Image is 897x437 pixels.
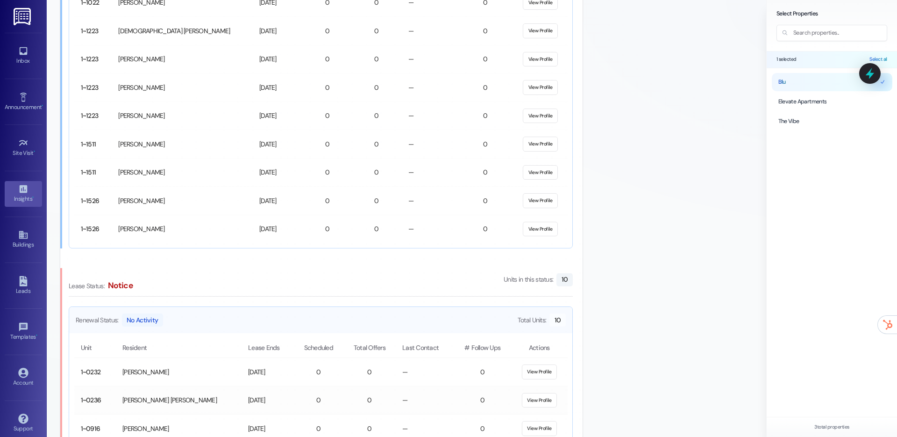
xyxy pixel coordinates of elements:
td: 0 [351,45,402,73]
td: 0 [303,102,351,130]
button: View Profile [523,80,558,95]
button: Blu [772,73,892,91]
td: 0 [351,187,402,215]
td: [PERSON_NAME] [112,158,253,187]
td: — [396,358,454,386]
button: The Vibe [772,112,892,131]
td: 0 [294,386,343,415]
td: 0 [458,73,513,102]
td: 0 [458,215,513,243]
th: Actions [511,338,567,358]
td: [PERSON_NAME] [112,102,253,130]
button: Select all [869,56,887,63]
td: — [402,130,458,159]
td: — [402,102,458,130]
td: — [402,215,458,243]
td: 1~1526 [74,215,112,243]
td: 0 [303,17,351,45]
input: Search properties... [776,25,887,41]
td: — [402,17,458,45]
th: # Follow Ups [454,338,511,358]
td: 0 [294,358,343,386]
td: 0 [303,215,351,243]
a: Site Visit • [5,135,42,160]
td: 0 [343,386,396,415]
th: Resident [116,338,242,358]
td: — [396,386,454,415]
td: 1~1526 [74,187,112,215]
h3: Select Properties [776,10,887,18]
td: 1~0236 [74,386,116,415]
td: [PERSON_NAME] [112,215,253,243]
button: View Profile [523,222,558,237]
td: 0 [351,158,402,187]
span: Blu [778,78,786,87]
td: [DATE] [253,45,303,73]
td: [PERSON_NAME] [116,358,242,386]
span: Renewal Status: [76,315,119,325]
td: [DATE] [253,215,303,243]
button: View Profile [522,393,557,408]
td: 0 [458,187,513,215]
td: — [402,187,458,215]
th: Total Offers [343,338,396,358]
h4: Notice [108,280,133,291]
td: [DATE] [253,158,303,187]
a: Templates • [5,319,42,344]
td: 0 [351,102,402,130]
td: 1~0232 [74,358,116,386]
a: Account [5,365,42,390]
td: [DATE] [253,17,303,45]
span: Total Units: [518,315,547,325]
td: 1~1223 [74,17,112,45]
button: Elevate Apartments [772,93,892,111]
span: The Vibe [778,117,799,126]
td: 0 [351,17,402,45]
div: 10 [549,313,566,327]
td: 0 [458,130,513,159]
button: View Profile [523,193,558,208]
th: Unit [74,338,116,358]
td: 0 [454,358,511,386]
td: 0 [458,158,513,187]
td: [DATE] [242,386,294,415]
td: — [402,73,458,102]
td: [DATE] [242,358,294,386]
td: 0 [458,45,513,73]
span: • [42,102,43,109]
span: Units in this status: [504,275,553,284]
button: View Profile [523,137,558,152]
td: 1~1223 [74,102,112,130]
td: [PERSON_NAME] [PERSON_NAME] [116,386,242,415]
td: 0 [351,215,402,243]
img: ResiDesk Logo [14,8,33,25]
td: 0 [303,73,351,102]
td: — [402,158,458,187]
td: 0 [458,17,513,45]
td: 0 [303,45,351,73]
a: Inbox [5,43,42,68]
p: 3 total properties [773,424,890,430]
button: View Profile [523,109,558,124]
button: View Profile [523,52,558,67]
td: [DATE] [253,102,303,130]
td: 0 [303,158,351,187]
button: View Profile [523,23,558,38]
td: [PERSON_NAME] [112,73,253,102]
td: [DATE] [253,73,303,102]
span: Elevate Apartments [778,98,827,106]
td: [PERSON_NAME] [112,45,253,73]
td: 0 [303,130,351,159]
td: [DEMOGRAPHIC_DATA] [PERSON_NAME] [112,17,253,45]
button: View Profile [522,364,557,379]
th: Lease Ends [242,338,294,358]
td: [PERSON_NAME] [112,130,253,159]
td: 0 [458,102,513,130]
a: Leads [5,273,42,299]
span: 1 selected [776,56,797,63]
td: 1~1223 [74,73,112,102]
span: • [36,332,37,339]
span: No Activity [122,313,163,327]
td: 0 [351,73,402,102]
th: Scheduled [294,338,343,358]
